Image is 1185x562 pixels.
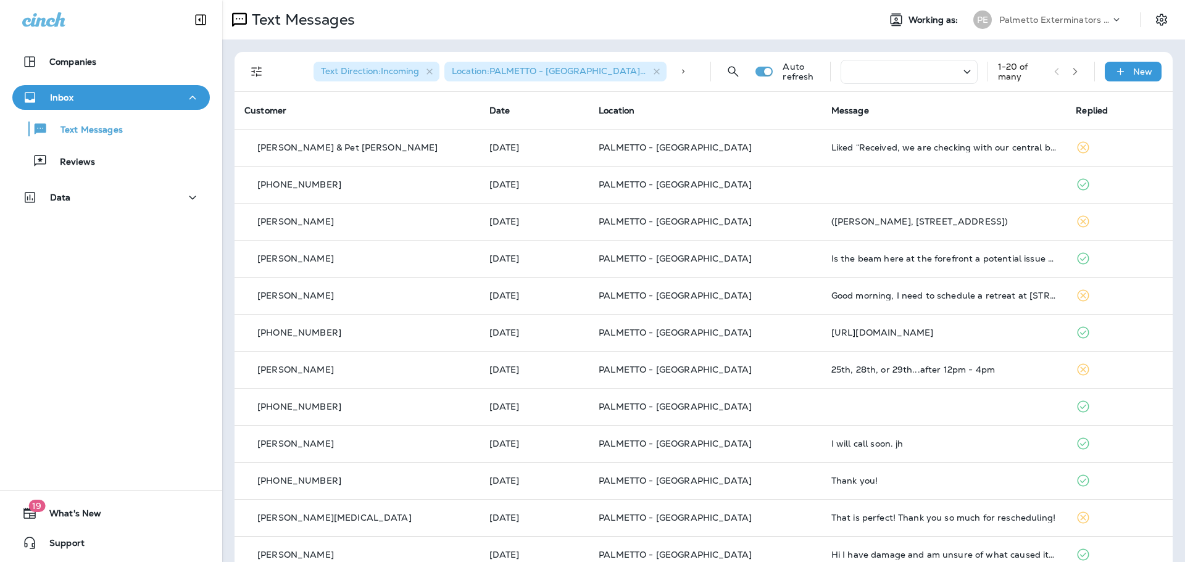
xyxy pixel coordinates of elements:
[599,216,752,227] span: PALMETTO - [GEOGRAPHIC_DATA]
[257,550,334,560] p: [PERSON_NAME]
[489,402,579,411] p: Aug 21, 2025 12:02 PM
[257,476,341,486] p: [PHONE_NUMBER]
[257,217,334,226] p: [PERSON_NAME]
[973,10,992,29] div: PE
[599,290,752,301] span: PALMETTO - [GEOGRAPHIC_DATA]
[721,59,746,84] button: Search Messages
[257,402,341,411] p: [PHONE_NUMBER]
[12,185,210,210] button: Data
[37,538,85,553] span: Support
[831,291,1057,300] div: Good morning, I need to schedule a retreat at 133 Mary Ellen drive for the beetles
[244,105,286,116] span: Customer
[599,105,634,116] span: Location
[183,7,218,32] button: Collapse Sidebar
[48,157,95,168] p: Reviews
[599,512,752,523] span: PALMETTO - [GEOGRAPHIC_DATA]
[489,550,579,560] p: Aug 20, 2025 01:07 PM
[831,439,1057,448] div: I will call soon. jh
[599,327,752,338] span: PALMETTO - [GEOGRAPHIC_DATA]
[12,49,210,74] button: Companies
[831,476,1057,486] div: Thank you!
[599,549,752,560] span: PALMETTO - [GEOGRAPHIC_DATA]
[257,291,334,300] p: [PERSON_NAME]
[908,15,961,25] span: Working as:
[28,500,45,512] span: 19
[831,217,1057,226] div: (Pam Ireland, 820 Fiddlers Point Lane)
[257,180,341,189] p: [PHONE_NUMBER]
[321,65,419,76] span: Text Direction : Incoming
[489,328,579,337] p: Aug 22, 2025 12:21 PM
[247,10,355,29] p: Text Messages
[452,65,650,76] span: Location : PALMETTO - [GEOGRAPHIC_DATA] +2
[489,365,579,374] p: Aug 21, 2025 03:02 PM
[783,62,820,81] p: Auto refresh
[489,513,579,523] p: Aug 20, 2025 02:37 PM
[831,365,1057,374] div: 25th, 28th, or 29th...after 12pm - 4pm
[257,254,334,263] p: [PERSON_NAME]
[489,217,579,226] p: Aug 25, 2025 01:25 PM
[599,401,752,412] span: PALMETTO - [GEOGRAPHIC_DATA]
[48,125,123,136] p: Text Messages
[12,501,210,526] button: 19What's New
[489,439,579,448] p: Aug 20, 2025 08:32 PM
[257,143,438,152] p: [PERSON_NAME] & Pet [PERSON_NAME]
[998,62,1044,81] div: 1 - 20 of many
[50,192,71,202] p: Data
[257,365,334,374] p: [PERSON_NAME]
[831,105,869,116] span: Message
[999,15,1110,25] p: Palmetto Exterminators LLC
[831,143,1057,152] div: Liked “Received, we are checking with our central billing office to see if they know what may hav...
[489,143,579,152] p: Aug 25, 2025 02:43 PM
[257,439,334,448] p: [PERSON_NAME]
[599,253,752,264] span: PALMETTO - [GEOGRAPHIC_DATA]
[50,93,73,102] p: Inbox
[444,62,667,81] div: Location:PALMETTO - [GEOGRAPHIC_DATA]+2
[831,328,1057,337] div: https://customer.entomobrands.com/login
[489,291,579,300] p: Aug 25, 2025 09:09 AM
[12,531,210,555] button: Support
[489,180,579,189] p: Aug 25, 2025 01:50 PM
[37,508,101,523] span: What's New
[599,438,752,449] span: PALMETTO - [GEOGRAPHIC_DATA]
[489,476,579,486] p: Aug 20, 2025 03:57 PM
[599,179,752,190] span: PALMETTO - [GEOGRAPHIC_DATA]
[1076,105,1108,116] span: Replied
[489,254,579,263] p: Aug 25, 2025 10:11 AM
[12,85,210,110] button: Inbox
[1133,67,1152,76] p: New
[831,513,1057,523] div: That is perfect! Thank you so much for rescheduling!
[1150,9,1173,31] button: Settings
[831,254,1057,263] div: Is the beam here at the forefront a potential issue from termite or bug?
[12,148,210,174] button: Reviews
[49,57,96,67] p: Companies
[599,475,752,486] span: PALMETTO - [GEOGRAPHIC_DATA]
[599,142,752,153] span: PALMETTO - [GEOGRAPHIC_DATA]
[489,105,510,116] span: Date
[244,59,269,84] button: Filters
[257,328,341,337] p: [PHONE_NUMBER]
[12,116,210,142] button: Text Messages
[599,364,752,375] span: PALMETTO - [GEOGRAPHIC_DATA]
[314,62,439,81] div: Text Direction:Incoming
[257,513,412,523] p: [PERSON_NAME][MEDICAL_DATA]
[831,550,1057,560] div: Hi I have damage and am unsure of what caused it. Can you take a look please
